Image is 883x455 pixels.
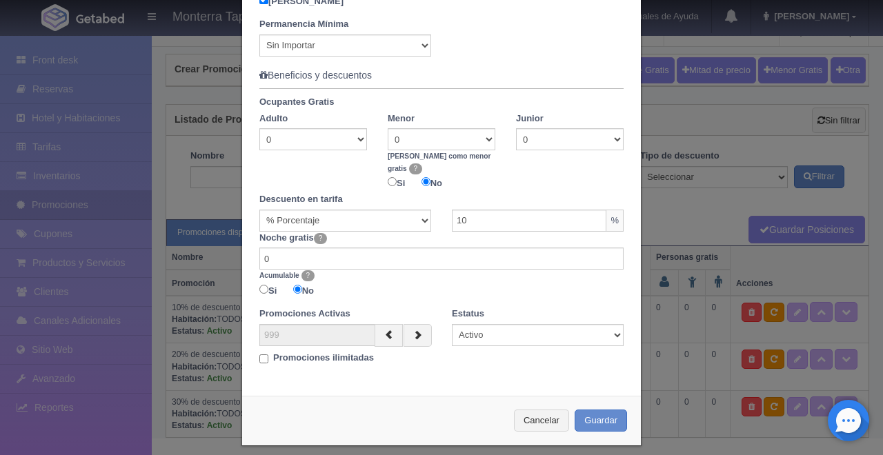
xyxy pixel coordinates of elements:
input: No [293,285,302,294]
label: Noche gratis [259,232,314,245]
label: Estatus [452,307,484,321]
b: [PERSON_NAME] como menor gratis [388,152,490,172]
button: Guardar [575,410,627,432]
b: Promociones ilimitadas [273,352,374,363]
label: No [279,282,314,298]
span: % [606,210,624,232]
button: Cancelar [514,410,569,432]
label: Promociones Activas [259,307,350,321]
label: Si [388,174,405,190]
label: Adulto [259,112,288,125]
input: Si [388,177,397,186]
b: Acumulable [259,272,299,279]
label: Ocupantes Gratis [249,96,634,109]
h5: Beneficios y descuentos [259,70,624,81]
label: No [408,174,442,190]
span: ? [301,270,315,281]
label: Si [259,282,277,298]
span: ? [314,233,328,244]
label: Menor [388,112,415,125]
input: Cantidad [259,247,624,270]
label: Descuento en tarifa [259,193,343,206]
label: Permanencia Mínima [259,18,348,31]
label: Junior [516,112,544,125]
input: Cantidad [452,210,606,232]
input: No [421,177,430,186]
input: Promociones ilimitadas [259,354,268,363]
span: ? [409,163,423,174]
input: Si [259,285,268,294]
